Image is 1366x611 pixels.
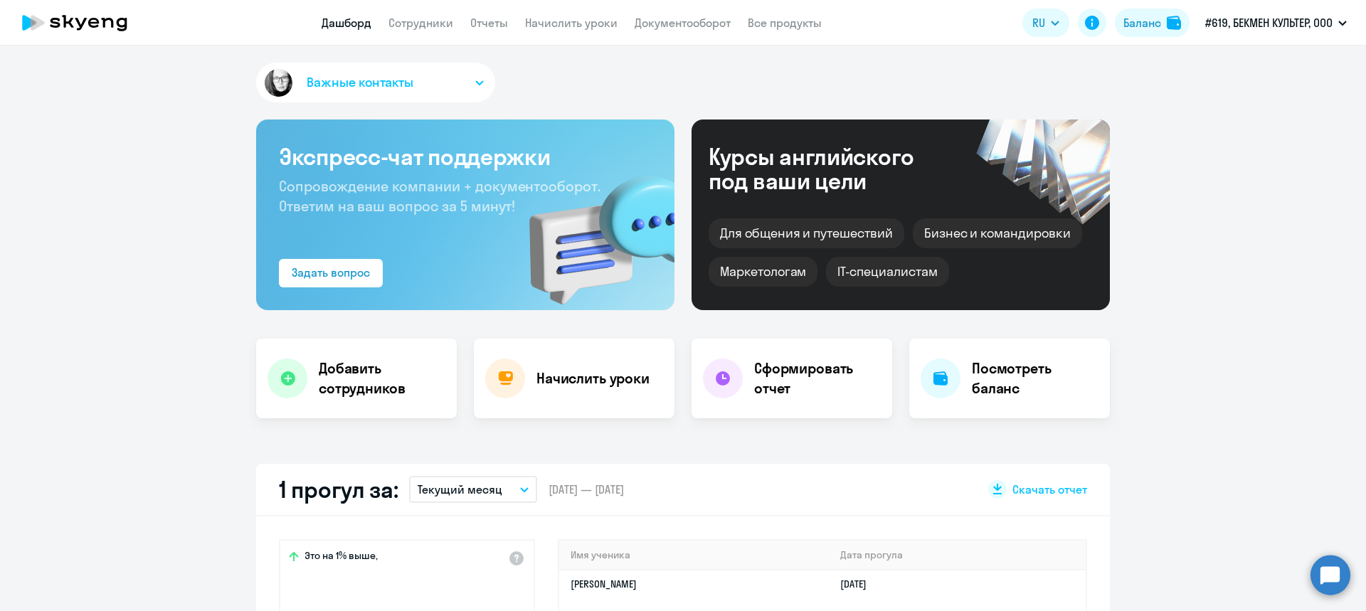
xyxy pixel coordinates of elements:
[307,73,413,92] span: Важные контакты
[754,358,881,398] h4: Сформировать отчет
[388,16,453,30] a: Сотрудники
[418,481,502,498] p: Текущий месяц
[509,150,674,310] img: bg-img
[829,541,1086,570] th: Дата прогула
[826,257,948,287] div: IT-специалистам
[709,144,952,193] div: Курсы английского под ваши цели
[709,218,904,248] div: Для общения и путешествий
[1032,14,1045,31] span: RU
[549,482,624,497] span: [DATE] — [DATE]
[571,578,637,590] a: [PERSON_NAME]
[262,66,295,100] img: avatar
[525,16,618,30] a: Начислить уроки
[322,16,371,30] a: Дашборд
[256,63,495,102] button: Важные контакты
[279,142,652,171] h3: Экспресс-чат поддержки
[279,475,398,504] h2: 1 прогул за:
[840,578,878,590] a: [DATE]
[709,257,817,287] div: Маркетологам
[559,541,829,570] th: Имя ученика
[1167,16,1181,30] img: balance
[1198,6,1354,40] button: #619, БЕКМЕН КУЛЬТЕР, ООО
[1022,9,1069,37] button: RU
[279,177,600,215] span: Сопровождение компании + документооборот. Ответим на ваш вопрос за 5 минут!
[748,16,822,30] a: Все продукты
[292,264,370,281] div: Задать вопрос
[635,16,731,30] a: Документооборот
[305,549,378,566] span: Это на 1% выше,
[913,218,1082,248] div: Бизнес и командировки
[319,358,445,398] h4: Добавить сотрудников
[1205,14,1333,31] p: #619, БЕКМЕН КУЛЬТЕР, ООО
[972,358,1098,398] h4: Посмотреть баланс
[470,16,508,30] a: Отчеты
[279,259,383,287] button: Задать вопрос
[1012,482,1087,497] span: Скачать отчет
[536,368,650,388] h4: Начислить уроки
[1115,9,1190,37] button: Балансbalance
[1123,14,1161,31] div: Баланс
[409,476,537,503] button: Текущий месяц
